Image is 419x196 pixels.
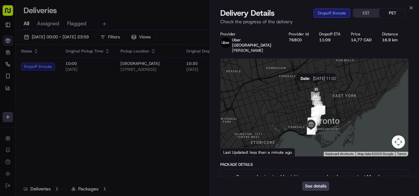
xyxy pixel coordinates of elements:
[289,37,302,43] button: 768C0
[382,37,398,43] div: 16.9 km
[111,64,119,72] button: Start new chat
[311,99,325,113] div: 32
[306,115,319,128] div: 13
[325,152,354,156] button: Keyboard shortcuts
[319,31,340,37] div: Dropoff ETA
[314,103,327,117] div: 29
[312,102,326,115] div: 31
[7,95,12,101] div: 📗
[221,148,295,156] div: Last Updated: less than a minute ago
[7,62,18,74] img: 1736555255976-a54dd68f-1ca7-489b-9aae-adbdc363a1c4
[22,62,107,69] div: Start new chat
[232,48,263,53] span: [PERSON_NAME]
[53,92,108,104] a: 💻API Documentation
[4,92,53,104] a: 📗Knowledge Base
[300,76,310,81] span: Date :
[392,135,405,148] button: Map camera controls
[357,152,393,156] span: Map data ©2025 Google
[55,95,61,101] div: 💻
[309,105,322,119] div: 18
[351,37,372,43] div: 14,77 CAD
[305,115,319,129] div: 12
[309,105,323,118] div: 19
[65,111,79,116] span: Pylon
[22,69,83,74] div: We're available if you need us!
[305,115,319,129] div: 10
[62,95,105,101] span: API Documentation
[236,173,394,180] span: If you are having trouble picking up your order, please contact Masala Street for pickup at [PHON...
[17,42,118,49] input: Got a question? Start typing here...
[46,110,79,116] a: Powered byPylon
[232,37,278,48] p: Uber [GEOGRAPHIC_DATA]
[379,9,406,17] button: PET
[314,103,328,117] div: 27
[7,6,20,19] img: Nash
[222,148,244,156] img: Google
[7,26,119,36] p: Welcome 👋
[222,148,244,156] a: Open this area in Google Maps (opens a new window)
[13,95,50,101] span: Knowledge Base
[313,104,327,117] div: 30
[221,169,408,190] button: If you are having trouble picking up your order, please contact Masala Street for pickup at [PHON...
[220,162,409,167] div: Package Details
[302,182,329,191] button: See details
[309,105,323,118] div: 24
[289,31,309,37] div: Provider Id
[220,37,231,48] img: uber-new-logo.jpeg
[319,37,340,43] div: 11:09
[353,9,379,17] button: EST
[397,152,406,156] a: Terms (opens in new tab)
[308,106,322,119] div: 17
[310,94,323,108] div: 33
[220,8,275,18] span: Delivery Details
[382,31,398,37] div: Distance
[351,31,372,37] div: Price
[313,76,336,81] span: [DATE] 11:02
[220,31,278,37] div: Provider
[220,18,409,25] p: Check the progress of the delivery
